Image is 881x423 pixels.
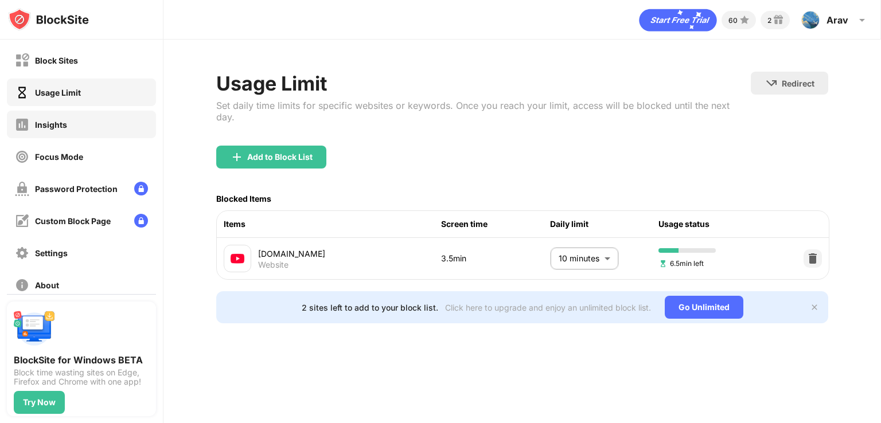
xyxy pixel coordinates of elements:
[8,8,89,31] img: logo-blocksite.svg
[639,9,717,32] div: animation
[231,252,244,265] img: favicons
[23,398,56,407] div: Try Now
[216,100,751,123] div: Set daily time limits for specific websites or keywords. Once you reach your limit, access will b...
[216,72,751,95] div: Usage Limit
[216,194,271,203] div: Blocked Items
[35,88,81,97] div: Usage Limit
[35,280,59,290] div: About
[14,368,149,386] div: Block time wasting sites on Edge, Firefox and Chrome with one app!
[658,218,767,230] div: Usage status
[441,218,550,230] div: Screen time
[302,303,438,312] div: 2 sites left to add to your block list.
[224,218,441,230] div: Items
[738,13,751,27] img: points-small.svg
[15,214,29,228] img: customize-block-page-off.svg
[767,16,771,25] div: 2
[247,152,313,162] div: Add to Block List
[658,259,668,268] img: hourglass-set.svg
[35,120,67,130] div: Insights
[134,182,148,195] img: lock-menu.svg
[15,117,29,132] img: insights-off.svg
[441,252,550,265] div: 3.5min
[810,303,819,312] img: x-button.svg
[15,85,29,100] img: time-usage-on.svg
[559,252,600,265] p: 10 minutes
[258,248,441,260] div: [DOMAIN_NAME]
[15,182,29,196] img: password-protection-off.svg
[35,248,68,258] div: Settings
[550,218,659,230] div: Daily limit
[827,14,848,26] div: Arav
[14,354,149,366] div: BlockSite for Windows BETA
[445,303,651,312] div: Click here to upgrade and enjoy an unlimited block list.
[134,214,148,228] img: lock-menu.svg
[15,278,29,292] img: about-off.svg
[35,56,78,65] div: Block Sites
[15,150,29,164] img: focus-off.svg
[665,296,743,319] div: Go Unlimited
[14,308,55,350] img: push-desktop.svg
[658,258,704,269] span: 6.5min left
[35,152,83,162] div: Focus Mode
[782,79,814,88] div: Redirect
[771,13,785,27] img: reward-small.svg
[258,260,289,270] div: Website
[801,11,820,29] img: ACg8ocKpVw-SwKAvmGQVq8ZMQYCoY3E7sM-qtZlrod81M1NbvG-D8wc=s96-c
[15,53,29,68] img: block-off.svg
[15,246,29,260] img: settings-off.svg
[728,16,738,25] div: 60
[35,216,111,226] div: Custom Block Page
[35,184,118,194] div: Password Protection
